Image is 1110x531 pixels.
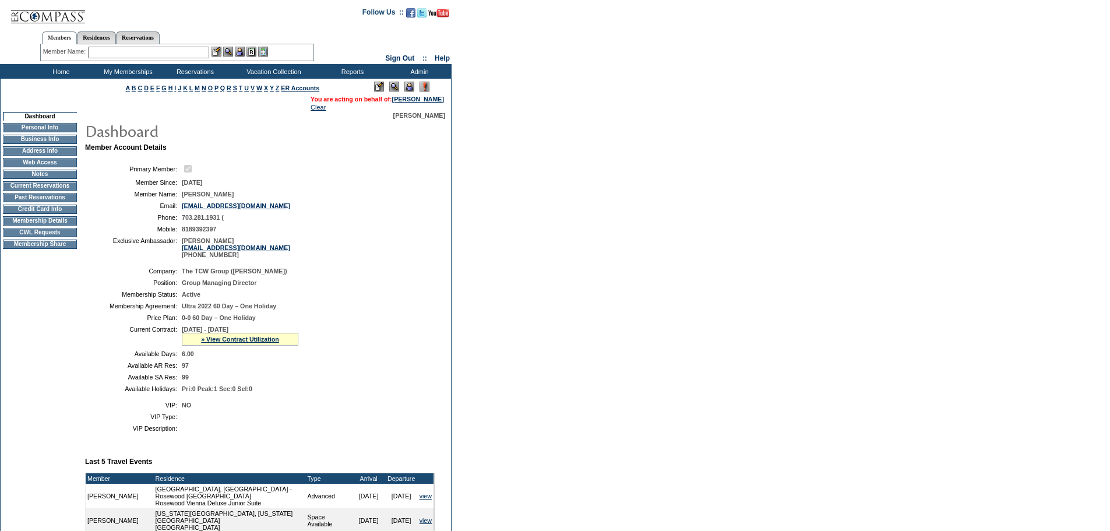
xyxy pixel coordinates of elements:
td: Available SA Res: [90,374,177,381]
a: I [174,85,176,92]
img: Subscribe to our YouTube Channel [428,9,449,17]
span: 99 [182,374,189,381]
span: [PERSON_NAME] [393,112,445,119]
td: Departure [385,473,418,484]
a: [EMAIL_ADDRESS][DOMAIN_NAME] [182,244,290,251]
td: Vacation Collection [227,64,318,79]
td: Type [305,473,352,484]
span: 8189392397 [182,226,216,233]
td: Reservations [160,64,227,79]
td: Notes [3,170,77,179]
a: P [214,85,219,92]
a: N [202,85,206,92]
span: Group Managing Director [182,279,256,286]
img: Log Concern/Member Elevation [420,82,429,92]
span: [DATE] [182,179,202,186]
div: Member Name: [43,47,88,57]
td: Price Plan: [90,314,177,321]
td: Available AR Res: [90,362,177,369]
b: Last 5 Travel Events [85,458,152,466]
td: Credit Card Info [3,205,77,214]
a: Sign Out [385,54,414,62]
span: :: [422,54,427,62]
td: [PERSON_NAME] [86,484,154,508]
img: Impersonate [404,82,414,92]
td: Position: [90,279,177,286]
span: Ultra 2022 60 Day – One Holiday [182,303,276,310]
img: View [223,47,233,57]
span: 703.281.1931 ( [182,214,224,221]
a: K [183,85,188,92]
td: Mobile: [90,226,177,233]
a: F [156,85,160,92]
td: Phone: [90,214,177,221]
td: Current Reservations [3,181,77,191]
b: Member Account Details [85,143,167,152]
td: Web Access [3,158,77,167]
img: pgTtlDashboard.gif [84,119,318,142]
td: Business Info [3,135,77,144]
a: [EMAIL_ADDRESS][DOMAIN_NAME] [182,202,290,209]
td: Member Name: [90,191,177,198]
td: [DATE] [353,484,385,508]
a: D [144,85,149,92]
a: ER Accounts [281,85,319,92]
a: G [161,85,166,92]
a: Become our fan on Facebook [406,12,415,19]
td: [DATE] [385,484,418,508]
a: R [227,85,231,92]
td: Arrival [353,473,385,484]
a: M [195,85,200,92]
span: The TCW Group ([PERSON_NAME]) [182,268,287,275]
a: Residences [77,31,116,44]
td: Home [26,64,93,79]
a: T [239,85,243,92]
a: X [264,85,268,92]
td: Advanced [305,484,352,508]
td: [GEOGRAPHIC_DATA], [GEOGRAPHIC_DATA] - Rosewood [GEOGRAPHIC_DATA] Rosewood Vienna Deluxe Junior S... [154,484,306,508]
a: J [178,85,181,92]
a: L [189,85,193,92]
a: H [168,85,173,92]
td: Available Days: [90,350,177,357]
span: 0-0 60 Day – One Holiday [182,314,256,321]
img: View Mode [389,82,399,92]
span: [DATE] - [DATE] [182,326,228,333]
a: Reservations [116,31,160,44]
td: Available Holidays: [90,385,177,392]
img: Become our fan on Facebook [406,8,415,17]
td: Reports [318,64,385,79]
img: Reservations [246,47,256,57]
td: Membership Share [3,240,77,249]
td: Member Since: [90,179,177,186]
td: Exclusive Ambassador: [90,237,177,258]
a: Z [276,85,280,92]
a: Follow us on Twitter [417,12,427,19]
span: You are acting on behalf of: [311,96,444,103]
td: Current Contract: [90,326,177,346]
td: VIP Description: [90,425,177,432]
a: Subscribe to our YouTube Channel [428,12,449,19]
td: Member [86,473,154,484]
img: Follow us on Twitter [417,8,427,17]
td: Membership Status: [90,291,177,298]
td: Primary Member: [90,163,177,174]
span: [PERSON_NAME] [182,191,234,198]
span: 97 [182,362,189,369]
a: Y [270,85,274,92]
a: [PERSON_NAME] [392,96,444,103]
a: V [251,85,255,92]
td: VIP: [90,402,177,409]
td: Personal Info [3,123,77,132]
span: 6.00 [182,350,194,357]
a: view [420,493,432,500]
td: VIP Type: [90,413,177,420]
td: Membership Details [3,216,77,226]
a: U [244,85,249,92]
span: [PERSON_NAME] [PHONE_NUMBER] [182,237,290,258]
td: Residence [154,473,306,484]
td: Dashboard [3,112,77,121]
td: Company: [90,268,177,275]
td: My Memberships [93,64,160,79]
td: Membership Agreement: [90,303,177,310]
